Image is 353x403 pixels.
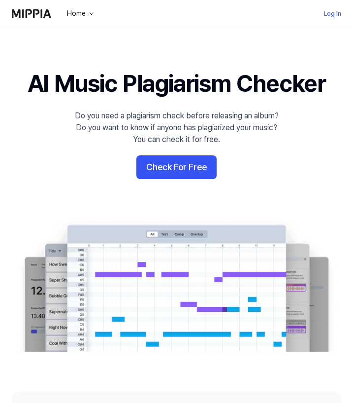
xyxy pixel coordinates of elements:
button: Home [65,9,96,19]
div: Do you need a plagiarism check before releasing an album? Do you want to know if anyone has plagi... [75,110,279,146]
a: Log in [324,8,341,20]
div: Home [65,9,88,19]
img: main Image [12,219,341,352]
button: Check For Free [136,155,217,179]
h1: AI Music Plagiarism Checker [28,67,325,100]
